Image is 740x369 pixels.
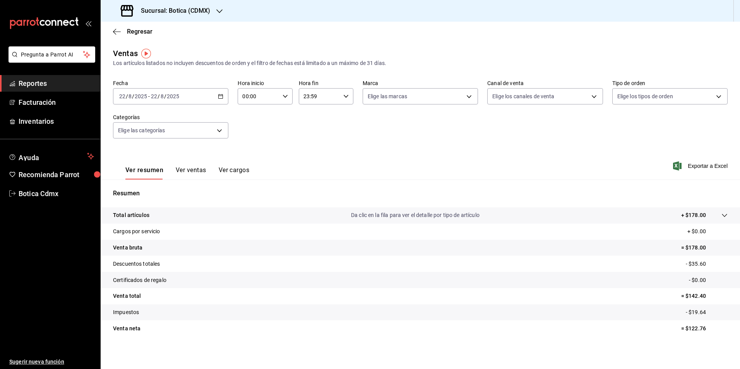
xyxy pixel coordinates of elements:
div: Los artículos listados no incluyen descuentos de orden y el filtro de fechas está limitado a un m... [113,59,728,67]
p: Venta total [113,292,141,300]
span: / [164,93,166,99]
p: Da clic en la fila para ver el detalle por tipo de artículo [351,211,480,219]
p: - $0.00 [689,276,728,284]
button: Ver resumen [125,166,163,179]
p: - $19.64 [686,308,728,316]
span: Pregunta a Parrot AI [21,51,83,59]
p: = $178.00 [681,244,728,252]
a: Pregunta a Parrot AI [5,56,95,64]
input: ---- [166,93,180,99]
span: Sugerir nueva función [9,358,94,366]
span: Elige los tipos de orden [617,92,673,100]
p: Impuestos [113,308,139,316]
span: / [132,93,134,99]
span: Regresar [127,28,152,35]
p: = $122.76 [681,325,728,333]
p: Venta bruta [113,244,142,252]
span: Botica Cdmx [19,188,94,199]
input: ---- [134,93,147,99]
div: Ventas [113,48,138,59]
label: Tipo de orden [612,80,728,86]
div: navigation tabs [125,166,249,179]
input: -- [128,93,132,99]
input: -- [151,93,158,99]
button: Ver ventas [176,166,206,179]
span: Elige los canales de venta [492,92,554,100]
h3: Sucursal: Botica (CDMX) [135,6,210,15]
span: Facturación [19,97,94,108]
p: Descuentos totales [113,260,160,268]
button: Exportar a Excel [675,161,728,171]
span: Recomienda Parrot [19,169,94,180]
button: Ver cargos [219,166,250,179]
span: Reportes [19,78,94,89]
span: Elige las categorías [118,126,165,134]
label: Canal de venta [487,80,603,86]
label: Fecha [113,80,228,86]
span: Elige las marcas [368,92,407,100]
p: - $35.60 [686,260,728,268]
input: -- [119,93,126,99]
p: + $0.00 [687,227,728,236]
p: Venta neta [113,325,140,333]
p: = $142.40 [681,292,728,300]
button: open_drawer_menu [85,20,91,26]
img: Tooltip marker [141,49,151,58]
button: Pregunta a Parrot AI [9,46,95,63]
span: Ayuda [19,152,84,161]
label: Marca [363,80,478,86]
p: Total artículos [113,211,149,219]
label: Hora inicio [238,80,292,86]
span: / [126,93,128,99]
input: -- [160,93,164,99]
label: Categorías [113,114,228,120]
span: Inventarios [19,116,94,126]
span: - [148,93,150,99]
p: + $178.00 [681,211,706,219]
p: Certificados de regalo [113,276,166,284]
label: Hora fin [299,80,353,86]
button: Regresar [113,28,152,35]
p: Cargos por servicio [113,227,160,236]
p: Resumen [113,189,728,198]
span: / [158,93,160,99]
